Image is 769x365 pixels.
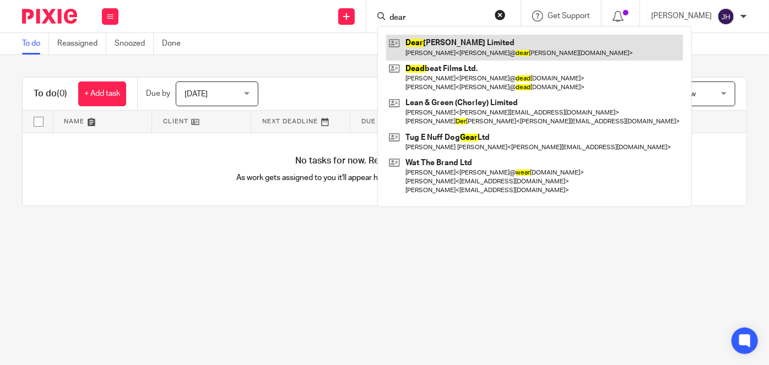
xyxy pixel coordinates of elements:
[23,155,746,167] h4: No tasks for now. Relax and enjoy your day!
[162,33,189,55] a: Done
[185,90,208,98] span: [DATE]
[495,9,506,20] button: Clear
[57,89,67,98] span: (0)
[57,33,106,55] a: Reassigned
[388,13,488,23] input: Search
[78,81,126,106] a: + Add task
[115,33,154,55] a: Snoozed
[651,10,712,21] p: [PERSON_NAME]
[204,172,566,183] p: As work gets assigned to you it'll appear here automatically, helping you stay organised.
[22,33,49,55] a: To do
[34,88,67,100] h1: To do
[146,88,170,99] p: Due by
[22,9,77,24] img: Pixie
[717,8,735,25] img: svg%3E
[548,12,590,20] span: Get Support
